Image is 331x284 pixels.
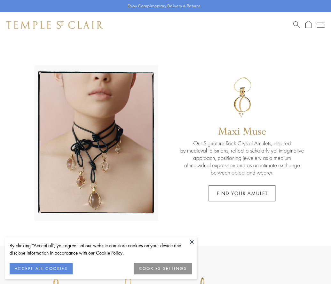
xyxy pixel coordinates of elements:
p: Enjoy Complimentary Delivery & Returns [128,3,200,9]
button: Open navigation [317,21,325,29]
img: Temple St. Clair [6,21,103,29]
button: ACCEPT ALL COOKIES [10,263,73,274]
button: COOKIES SETTINGS [134,263,192,274]
a: Open Shopping Bag [305,21,311,29]
div: By clicking “Accept all”, you agree that our website can store cookies on your device and disclos... [10,242,192,256]
a: Search [293,21,300,29]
